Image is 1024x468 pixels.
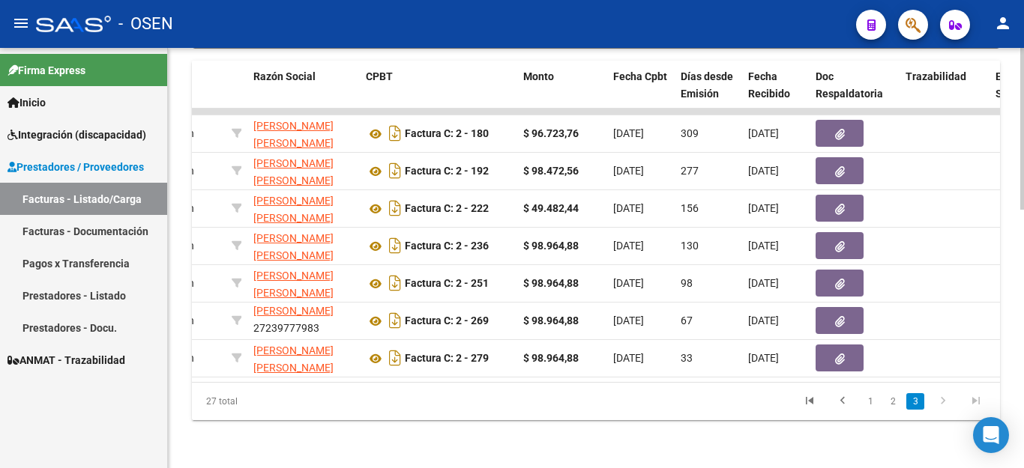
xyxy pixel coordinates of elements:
[405,165,489,177] strong: Factura C: 2 - 192
[523,277,579,289] strong: $ 98.964,88
[523,165,579,177] strong: $ 98.472,56
[681,165,699,177] span: 277
[748,352,779,364] span: [DATE]
[253,305,354,336] div: 27239777983
[613,70,667,82] span: Fecha Cpbt
[12,14,30,32] mat-icon: menu
[253,70,316,82] span: Razón Social
[366,70,393,82] span: CPBT
[523,70,554,82] span: Monto
[748,277,779,289] span: [DATE]
[742,61,810,127] datatable-header-cell: Fecha Recibido
[253,118,354,149] div: 27239777983
[613,277,644,289] span: [DATE]
[360,61,517,127] datatable-header-cell: CPBT
[517,61,607,127] datatable-header-cell: Monto
[810,61,900,127] datatable-header-cell: Doc Respaldatoria
[385,309,405,332] i: Descargar documento
[253,195,334,224] span: [PERSON_NAME] [PERSON_NAME]
[523,202,579,214] strong: $ 49.482,44
[385,196,405,220] i: Descargar documento
[523,240,579,252] strong: $ 98.964,88
[253,232,334,261] span: [PERSON_NAME] [PERSON_NAME]
[405,278,489,290] strong: Factura C: 2 - 251
[385,271,405,295] i: Descargar documento
[247,61,360,127] datatable-header-cell: Razón Social
[613,352,644,364] span: [DATE]
[748,165,779,177] span: [DATE]
[405,353,489,365] strong: Factura C: 2 - 279
[748,240,779,252] span: [DATE]
[748,314,779,326] span: [DATE]
[405,128,489,140] strong: Factura C: 2 - 180
[253,155,354,186] div: 27239777983
[192,383,351,420] div: 27 total
[7,352,125,368] span: ANMAT - Trazabilidad
[7,159,144,175] span: Prestadores / Proveedores
[681,314,693,326] span: 67
[994,14,1012,32] mat-icon: person
[405,240,489,252] strong: Factura C: 2 - 236
[253,230,354,261] div: 27239777983
[900,61,990,127] datatable-header-cell: Trazabilidad
[253,267,354,299] div: 27239777983
[884,393,902,410] a: 2
[882,389,904,414] li: page 2
[118,7,173,40] span: - OSEN
[962,393,990,410] a: go to last page
[613,202,644,214] span: [DATE]
[253,157,334,186] span: [PERSON_NAME] [PERSON_NAME]
[385,234,405,258] i: Descargar documento
[385,121,405,145] i: Descargar documento
[613,127,644,139] span: [DATE]
[253,120,334,149] span: [PERSON_NAME] [PERSON_NAME]
[523,127,579,139] strong: $ 96.723,76
[613,165,644,177] span: [DATE]
[681,202,699,214] span: 156
[253,344,334,374] span: [PERSON_NAME] [PERSON_NAME]
[523,314,579,326] strong: $ 98.964,88
[681,240,699,252] span: 130
[816,70,883,100] span: Doc Respaldatoria
[748,202,779,214] span: [DATE]
[748,70,790,100] span: Fecha Recibido
[253,270,334,299] span: [PERSON_NAME] [PERSON_NAME]
[607,61,675,127] datatable-header-cell: Fecha Cpbt
[859,389,882,414] li: page 1
[7,62,85,79] span: Firma Express
[681,277,693,289] span: 98
[385,346,405,370] i: Descargar documento
[904,389,927,414] li: page 3
[523,352,579,364] strong: $ 98.964,88
[405,203,489,215] strong: Factura C: 2 - 222
[861,393,879,410] a: 1
[385,159,405,183] i: Descargar documento
[7,94,46,111] span: Inicio
[613,314,644,326] span: [DATE]
[675,61,742,127] datatable-header-cell: Días desde Emisión
[253,342,354,374] div: 27239777983
[748,127,779,139] span: [DATE]
[906,393,924,410] a: 3
[681,127,699,139] span: 309
[929,393,957,410] a: go to next page
[405,315,489,327] strong: Factura C: 2 - 269
[613,240,644,252] span: [DATE]
[7,127,146,143] span: Integración (discapacidad)
[253,192,354,224] div: 27239777983
[973,417,1009,453] div: Open Intercom Messenger
[681,70,733,100] span: Días desde Emisión
[795,393,824,410] a: go to first page
[828,393,857,410] a: go to previous page
[681,352,693,364] span: 33
[906,70,966,82] span: Trazabilidad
